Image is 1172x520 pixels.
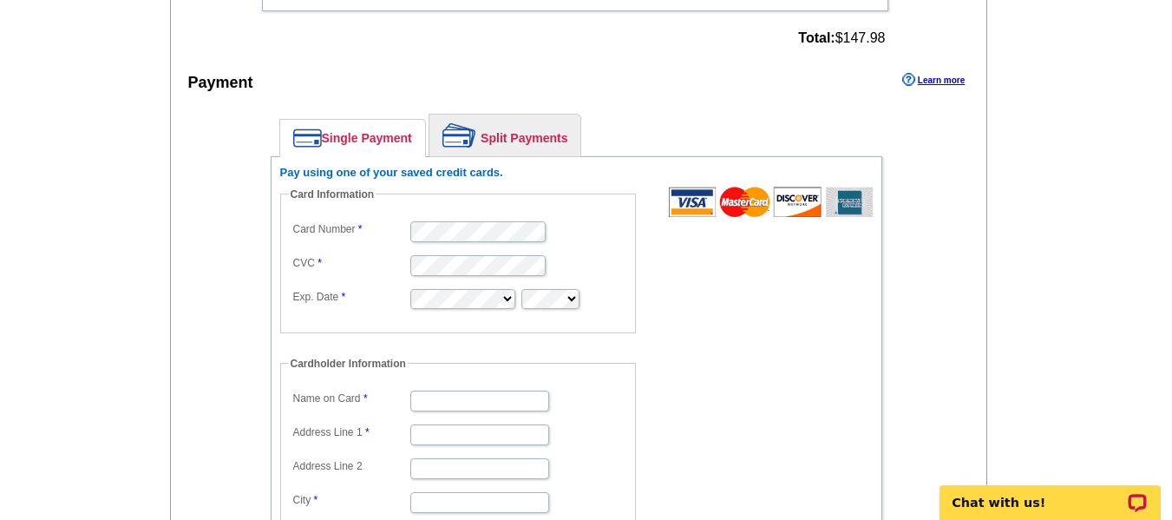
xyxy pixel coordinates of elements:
[669,187,873,217] img: acceptedCards.gif
[798,30,885,46] span: $147.98
[289,356,408,372] legend: Cardholder Information
[928,465,1172,520] iframe: LiveChat chat widget
[293,425,409,440] label: Address Line 1
[293,255,409,271] label: CVC
[188,71,253,95] div: Payment
[293,221,409,237] label: Card Number
[293,458,409,474] label: Address Line 2
[293,128,322,148] img: single-payment.png
[280,166,873,180] h6: Pay using one of your saved credit cards.
[798,30,835,45] strong: Total:
[280,120,425,156] a: Single Payment
[289,187,376,202] legend: Card Information
[293,289,409,305] label: Exp. Date
[293,391,409,406] label: Name on Card
[293,492,409,508] label: City
[429,115,580,156] a: Split Payments
[902,73,965,87] a: Learn more
[442,123,476,148] img: split-payment.png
